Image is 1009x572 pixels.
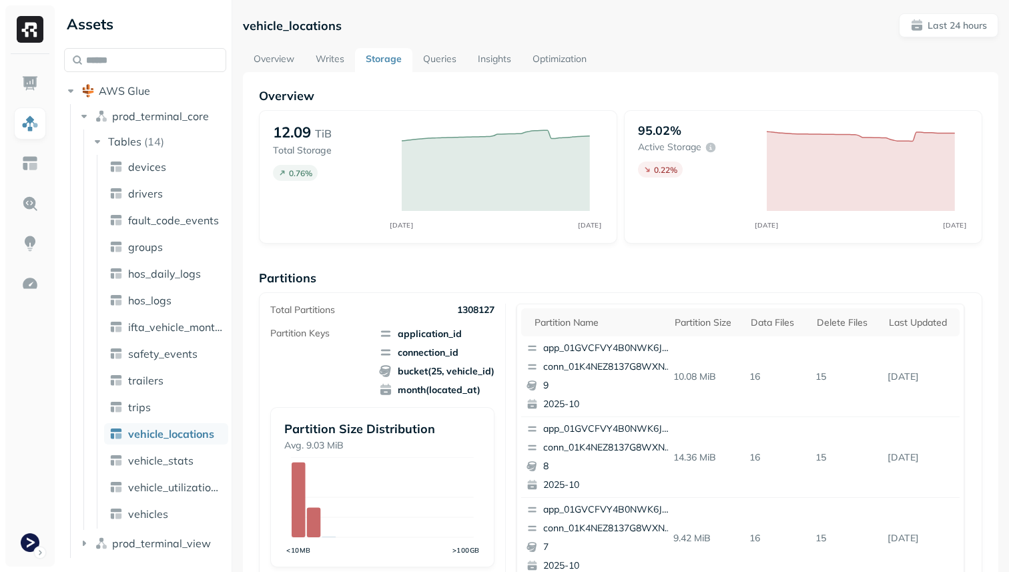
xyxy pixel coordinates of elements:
[355,48,412,72] a: Storage
[521,417,679,497] button: app_01GVCFVY4B0NWK6JYK87JP2WRPconn_01K4NEZ8137G8WXNV00CK90XW182025-10
[109,187,123,200] img: table
[638,141,701,154] p: Active storage
[882,446,960,469] p: Oct 1, 2025
[128,427,214,441] span: vehicle_locations
[104,156,228,178] a: devices
[543,441,673,455] p: conn_01K4NEZ8137G8WXNV00CK90XW1
[273,123,311,141] p: 12.09
[104,236,228,258] a: groups
[104,450,228,471] a: vehicle_stats
[109,240,123,254] img: table
[128,294,172,307] span: hos_logs
[243,48,305,72] a: Overview
[109,507,123,521] img: table
[467,48,522,72] a: Insights
[668,365,745,388] p: 10.08 MiB
[412,48,467,72] a: Queries
[109,454,123,467] img: table
[104,343,228,364] a: safety_events
[668,527,745,550] p: 9.42 MiB
[104,210,228,231] a: fault_code_events
[109,160,123,174] img: table
[654,165,677,175] p: 0.22 %
[543,398,673,411] p: 2025-10
[128,347,198,360] span: safety_events
[21,275,39,292] img: Optimization
[109,294,123,307] img: table
[810,365,882,388] p: 15
[273,144,388,157] p: Total Storage
[379,346,494,359] span: connection_id
[243,18,342,33] p: vehicle_locations
[112,537,211,550] span: prod_terminal_view
[379,364,494,378] span: bucket(25, vehicle_id)
[109,374,123,387] img: table
[899,13,998,37] button: Last 24 hours
[668,446,745,469] p: 14.36 MiB
[755,221,779,229] tspan: [DATE]
[817,316,876,329] div: Delete Files
[944,221,967,229] tspan: [DATE]
[81,84,95,97] img: root
[128,507,168,521] span: vehicles
[109,347,123,360] img: table
[543,503,673,517] p: app_01GVCFVY4B0NWK6JYK87JP2WRP
[882,365,960,388] p: Oct 1, 2025
[535,316,661,329] div: Partition name
[284,439,480,452] p: Avg. 9.03 MiB
[128,160,166,174] span: devices
[109,320,123,334] img: table
[128,454,194,467] span: vehicle_stats
[543,541,673,554] p: 7
[104,290,228,311] a: hos_logs
[128,187,163,200] span: drivers
[17,16,43,43] img: Ryft
[109,427,123,441] img: table
[77,533,227,554] button: prod_terminal_view
[104,370,228,391] a: trailers
[579,221,602,229] tspan: [DATE]
[128,267,201,280] span: hos_daily_logs
[21,155,39,172] img: Asset Explorer
[109,267,123,280] img: table
[284,421,480,437] p: Partition Size Distribution
[109,400,123,414] img: table
[99,84,150,97] span: AWS Glue
[95,537,108,550] img: namespace
[259,88,982,103] p: Overview
[109,214,123,227] img: table
[543,360,673,374] p: conn_01K4NEZ8137G8WXNV00CK90XW1
[543,479,673,492] p: 2025-10
[104,423,228,445] a: vehicle_locations
[104,477,228,498] a: vehicle_utilization_day
[379,327,494,340] span: application_id
[882,527,960,550] p: Oct 1, 2025
[543,379,673,392] p: 9
[744,365,810,388] p: 16
[77,105,227,127] button: prod_terminal_core
[543,422,673,436] p: app_01GVCFVY4B0NWK6JYK87JP2WRP
[289,168,312,178] p: 0.76 %
[744,527,810,550] p: 16
[457,304,494,316] p: 1308127
[64,13,226,35] div: Assets
[751,316,803,329] div: Data Files
[889,316,953,329] div: Last updated
[128,240,163,254] span: groups
[104,396,228,418] a: trips
[928,19,987,32] p: Last 24 hours
[109,481,123,494] img: table
[744,446,810,469] p: 16
[104,316,228,338] a: ifta_vehicle_months
[259,270,982,286] p: Partitions
[390,221,414,229] tspan: [DATE]
[522,48,597,72] a: Optimization
[675,316,738,329] div: Partition size
[21,533,39,552] img: Terminal
[21,235,39,252] img: Insights
[452,546,480,554] tspan: >100GB
[521,336,679,416] button: app_01GVCFVY4B0NWK6JYK87JP2WRPconn_01K4NEZ8137G8WXNV00CK90XW192025-10
[21,115,39,132] img: Assets
[543,522,673,535] p: conn_01K4NEZ8137G8WXNV00CK90XW1
[95,109,108,123] img: namespace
